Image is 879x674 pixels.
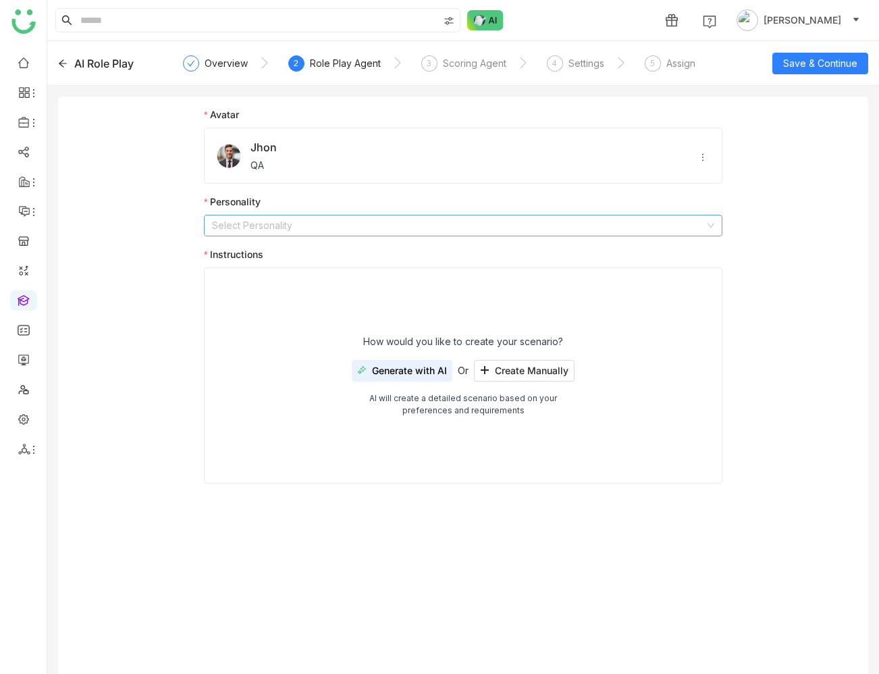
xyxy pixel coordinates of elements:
div: 4Settings [547,55,604,80]
div: How would you like to create your scenario? [363,334,563,349]
button: Save & Continue [772,53,868,74]
div: AI Role Play [74,55,134,72]
div: Role Play Agent [310,55,381,72]
img: logo [11,9,36,34]
label: Avatar [204,107,239,122]
img: search-type.svg [444,16,454,26]
div: AI will create a detailed scenario based on your preferences and requirements [369,392,557,417]
span: Generate with AI [372,365,447,376]
div: 3Scoring Agent [421,55,506,80]
div: 2Role Play Agent [288,55,381,80]
img: help.svg [703,15,716,28]
div: Assign [666,55,695,72]
button: Create Manually [474,360,575,382]
span: 5 [650,58,655,68]
span: [PERSON_NAME] [764,13,841,28]
img: ask-buddy-normal.svg [467,10,504,30]
span: QA [250,158,277,172]
label: Instructions [204,247,722,262]
span: Or [458,363,469,378]
div: Overview [183,55,248,80]
label: Personality [204,195,261,209]
img: male-person.png [215,142,242,170]
span: 2 [294,58,298,68]
span: 3 [427,58,431,68]
div: Overview [205,55,248,72]
span: Jhon [250,139,277,155]
span: 4 [552,58,557,68]
div: Settings [568,55,604,72]
span: Create Manually [495,365,568,376]
div: Scoring Agent [443,55,506,72]
button: Generate with AI [352,360,452,382]
button: [PERSON_NAME] [734,9,863,31]
img: avatar [737,9,758,31]
span: Save & Continue [783,56,857,71]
